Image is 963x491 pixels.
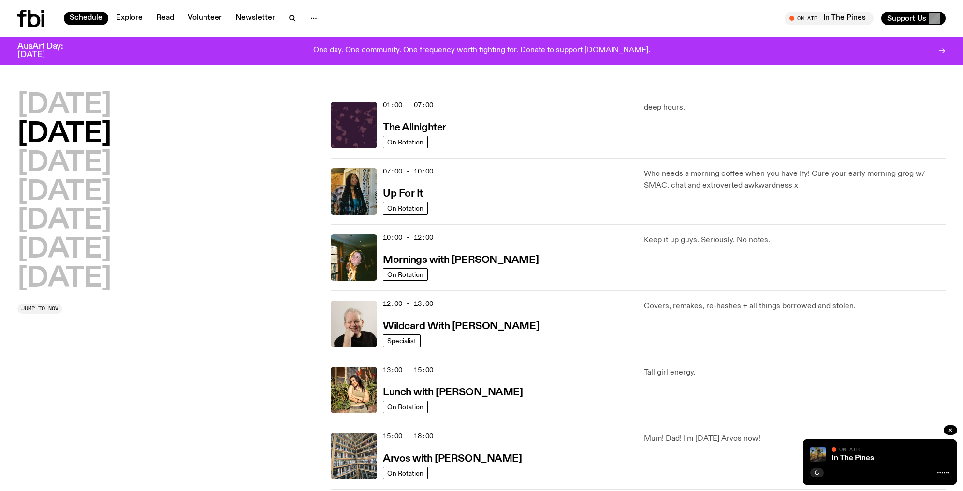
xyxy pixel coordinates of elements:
a: On Rotation [383,401,428,413]
a: On Rotation [383,202,428,215]
span: 10:00 - 12:00 [383,233,433,242]
a: On Rotation [383,136,428,148]
span: 07:00 - 10:00 [383,167,433,176]
a: Volunteer [182,12,228,25]
p: One day. One community. One frequency worth fighting for. Donate to support [DOMAIN_NAME]. [313,46,650,55]
button: On AirIn The Pines [785,12,874,25]
a: Schedule [64,12,108,25]
button: [DATE] [17,179,111,206]
a: Lunch with [PERSON_NAME] [383,386,523,398]
span: On Rotation [387,204,423,212]
p: Tall girl energy. [644,367,946,378]
button: [DATE] [17,265,111,292]
h3: Mornings with [PERSON_NAME] [383,255,539,265]
button: Support Us [881,12,946,25]
a: Read [150,12,180,25]
a: On Rotation [383,467,428,479]
a: The Allnighter [383,121,446,133]
a: Newsletter [230,12,281,25]
p: Who needs a morning coffee when you have Ify! Cure your early morning grog w/ SMAC, chat and extr... [644,168,946,191]
h3: Wildcard With [PERSON_NAME] [383,321,539,332]
img: Ify - a Brown Skin girl with black braided twists, looking up to the side with her tongue stickin... [331,168,377,215]
p: deep hours. [644,102,946,114]
p: Mum! Dad! I'm [DATE] Arvos now! [644,433,946,445]
button: [DATE] [17,236,111,263]
a: On Rotation [383,268,428,281]
a: Mornings with [PERSON_NAME] [383,253,539,265]
button: [DATE] [17,207,111,234]
img: Tanya is standing in front of plants and a brick fence on a sunny day. She is looking to the left... [331,367,377,413]
img: Johanna stands in the middle distance amongst a desert scene with large cacti and trees. She is w... [810,447,826,462]
img: A corner shot of the fbi music library [331,433,377,479]
a: Explore [110,12,148,25]
a: Up For It [383,187,423,199]
a: In The Pines [832,454,874,462]
span: Jump to now [21,306,58,311]
p: Keep it up guys. Seriously. No notes. [644,234,946,246]
span: On Rotation [387,271,423,278]
span: 13:00 - 15:00 [383,365,433,375]
h3: Up For It [383,189,423,199]
span: Specialist [387,337,416,344]
h3: Lunch with [PERSON_NAME] [383,388,523,398]
button: Jump to now [17,304,62,314]
span: 15:00 - 18:00 [383,432,433,441]
button: [DATE] [17,150,111,177]
span: On Air [839,446,860,452]
h3: AusArt Day: [DATE] [17,43,79,59]
span: Support Us [887,14,926,23]
span: 12:00 - 13:00 [383,299,433,308]
p: Covers, remakes, re-hashes + all things borrowed and stolen. [644,301,946,312]
button: [DATE] [17,121,111,148]
span: On Rotation [387,469,423,477]
span: On Rotation [387,138,423,145]
a: Specialist [383,334,421,347]
span: 01:00 - 07:00 [383,101,433,110]
a: Arvos with [PERSON_NAME] [383,452,522,464]
img: Stuart is smiling charmingly, wearing a black t-shirt against a stark white background. [331,301,377,347]
button: [DATE] [17,92,111,119]
a: Wildcard With [PERSON_NAME] [383,319,539,332]
span: On Rotation [387,403,423,410]
h3: The Allnighter [383,123,446,133]
img: Freya smiles coyly as she poses for the image. [331,234,377,281]
h3: Arvos with [PERSON_NAME] [383,454,522,464]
